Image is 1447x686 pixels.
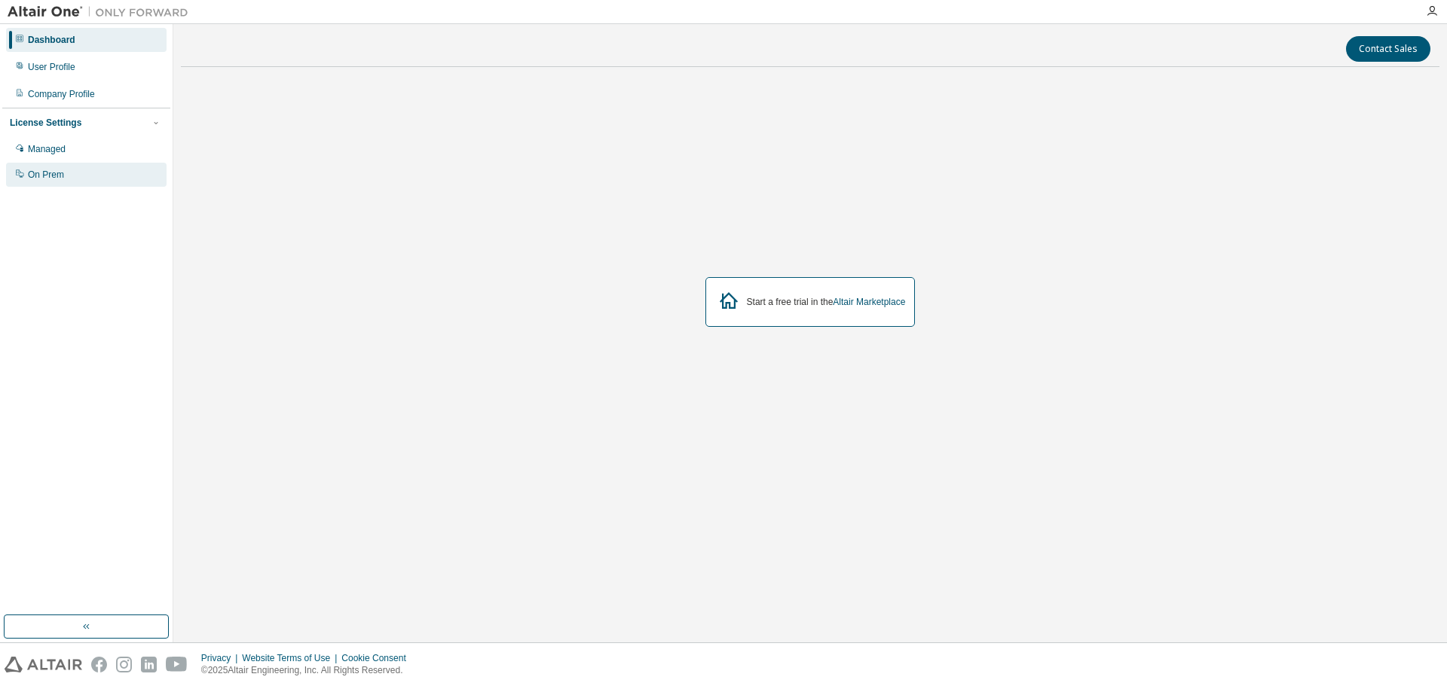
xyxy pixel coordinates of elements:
img: altair_logo.svg [5,657,82,672]
img: facebook.svg [91,657,107,672]
img: Altair One [8,5,196,20]
div: Dashboard [28,34,75,46]
div: Company Profile [28,88,95,100]
a: Altair Marketplace [833,297,905,307]
div: Cookie Consent [341,652,415,664]
div: User Profile [28,61,75,73]
img: instagram.svg [116,657,132,672]
img: linkedin.svg [141,657,157,672]
div: On Prem [28,169,64,181]
img: youtube.svg [166,657,188,672]
div: Privacy [201,652,242,664]
button: Contact Sales [1346,36,1430,62]
div: Website Terms of Use [242,652,341,664]
p: © 2025 Altair Engineering, Inc. All Rights Reserved. [201,664,415,677]
div: Start a free trial in the [747,296,906,308]
div: License Settings [10,117,81,129]
div: Managed [28,143,66,155]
